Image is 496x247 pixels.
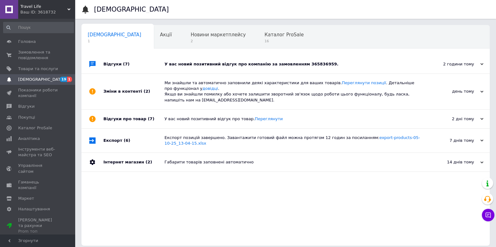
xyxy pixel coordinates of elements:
span: [PERSON_NAME] та рахунки [18,217,58,234]
span: Аналітика [18,136,40,142]
span: [DEMOGRAPHIC_DATA] [18,77,65,82]
div: Зміни в контенті [103,74,164,109]
span: Головна [18,39,36,44]
span: Замовлення та повідомлення [18,49,58,61]
span: Акції [160,32,172,38]
button: Чат з покупцем [482,209,494,221]
span: Показники роботи компанії [18,87,58,99]
span: Гаманець компанії [18,179,58,191]
span: Товари та послуги [18,66,58,72]
div: Відгуки [103,55,164,74]
div: 2 години тому [421,61,483,67]
span: Інструменти веб-майстра та SEO [18,147,58,158]
div: Інтернет магазин [103,153,164,172]
span: Покупці [18,115,35,120]
div: У вас новий позитивний відгук про компанію за замовленням 365836959. [164,61,421,67]
div: 14 днів тому [421,159,483,165]
div: Габарити товарів заповнені автоматично [164,159,421,165]
span: 2 [191,39,246,44]
div: Ми знайшли та автоматично заповнили деякі характеристики для ваших товарів. . Детальніше про функ... [164,80,421,103]
span: (7) [148,116,154,121]
span: (7) [123,62,130,66]
div: 2 дні тому [421,116,483,122]
h1: [DEMOGRAPHIC_DATA] [94,6,169,13]
span: Управління сайтом [18,163,58,174]
a: export-products-05-10-25_13-04-15.xlsx [164,135,420,146]
span: Каталог ProSale [264,32,304,38]
span: Відгуки [18,104,34,109]
span: Каталог ProSale [18,125,52,131]
span: Налаштування [18,206,50,212]
span: (2) [145,160,152,164]
div: день тому [421,89,483,94]
div: Відгуки про товар [103,110,164,128]
div: Prom топ [18,229,58,234]
span: 1 [88,39,141,44]
span: 19 [60,77,67,82]
input: Пошук [3,22,74,33]
span: 1 [67,77,72,82]
div: Експорт [103,129,164,152]
a: довідці [202,86,218,91]
div: 7 днів тому [421,138,483,143]
a: Переглянути [255,116,283,121]
span: 16 [264,39,304,44]
span: Новини маркетплейсу [191,32,246,38]
div: Ваш ID: 3618732 [20,9,75,15]
span: (2) [144,89,150,94]
span: Маркет [18,196,34,201]
div: Експорт позицій завершено. Завантажити готовий файл можна протягом 12 годин за посиланням: [164,135,421,146]
span: [DEMOGRAPHIC_DATA] [88,32,141,38]
div: У вас новий позитивний відгук про товар. [164,116,421,122]
span: Travel Life [20,4,67,9]
span: (6) [124,138,130,143]
a: Переглянути позиції [342,80,386,85]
